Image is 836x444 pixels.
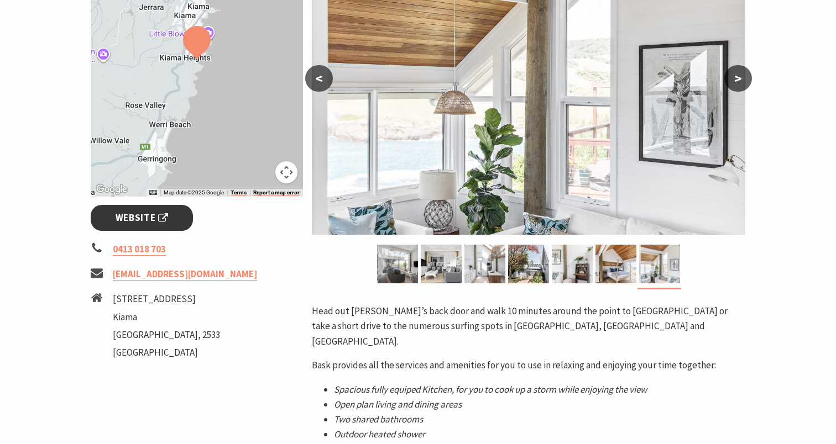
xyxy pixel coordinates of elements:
li: [GEOGRAPHIC_DATA] [113,345,220,360]
li: Kiama [113,310,220,325]
p: Head out [PERSON_NAME]’s back door and walk 10 minutes around the point to [GEOGRAPHIC_DATA] or t... [312,304,745,349]
a: Website [91,205,193,231]
em: Outdoor heated shower [334,428,425,440]
a: Open this area in Google Maps (opens a new window) [93,182,130,197]
span: Website [116,210,169,225]
li: [STREET_ADDRESS] [113,292,220,306]
img: Google [93,182,130,197]
button: < [305,65,333,92]
span: Map data ©2025 Google [164,189,224,195]
li: [GEOGRAPHIC_DATA], 2533 [113,327,220,342]
p: Bask provides all the services and amenities for you to use in relaxing and enjoying your time to... [312,358,745,373]
em: Two shared bathrooms [334,413,423,425]
a: Terms (opens in new tab) [231,189,247,196]
a: 0413 018 703 [113,243,166,256]
a: Report a map error [253,189,300,196]
em: Spacious fully equiped Kitchen, for you to cook up a storm while enjoying the view [334,383,647,395]
button: Keyboard shortcuts [149,189,157,197]
em: Open plan living and dining areas [334,398,462,410]
button: Map camera controls [275,161,297,183]
button: > [724,65,752,92]
a: [EMAIL_ADDRESS][DOMAIN_NAME] [113,268,257,281]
